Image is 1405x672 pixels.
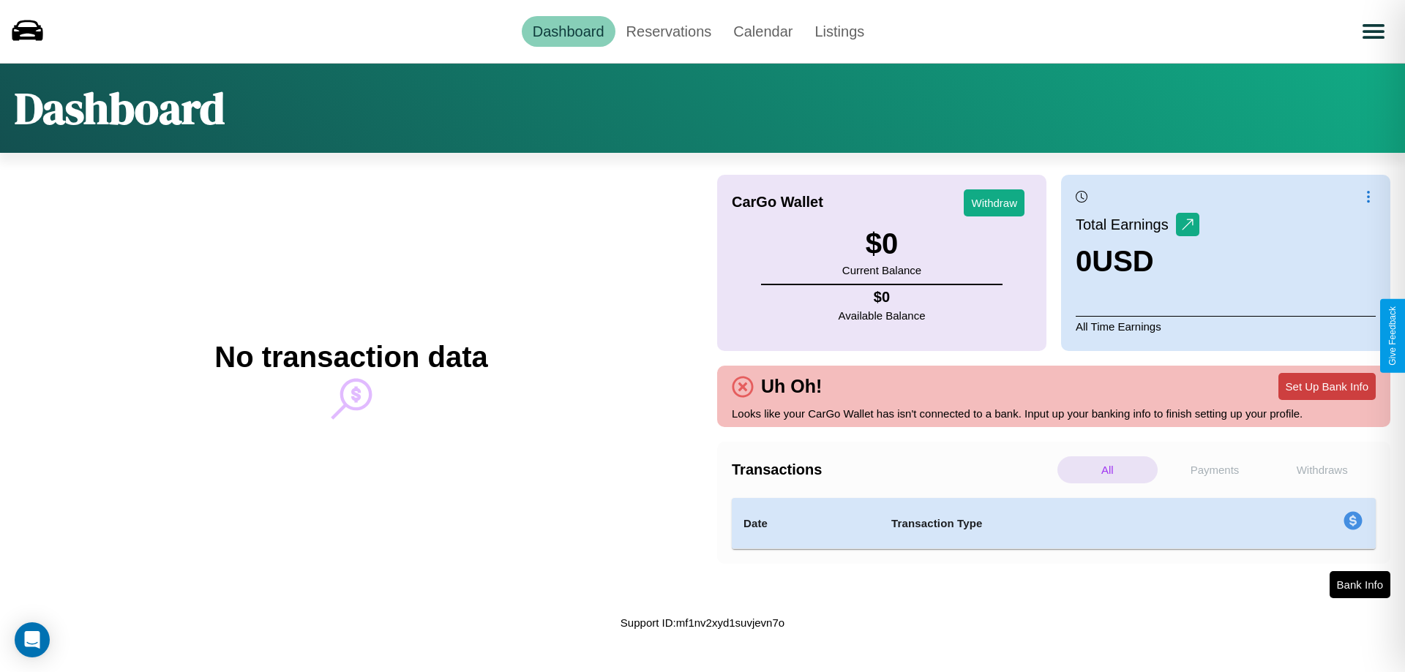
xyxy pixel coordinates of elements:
[1278,373,1376,400] button: Set Up Bank Info
[732,194,823,211] h4: CarGo Wallet
[1076,211,1176,238] p: Total Earnings
[1076,316,1376,336] p: All Time Earnings
[732,404,1376,423] p: Looks like your CarGo Wallet has isn't connected to a bank. Input up your banking info to finish ...
[891,515,1224,532] h4: Transaction Type
[1353,11,1394,52] button: Open menu
[732,461,1054,478] h4: Transactions
[743,515,868,532] h4: Date
[722,16,803,47] a: Calendar
[214,341,487,374] h2: No transaction data
[1057,456,1158,483] p: All
[754,376,829,397] h4: Uh Oh!
[803,16,875,47] a: Listings
[842,227,921,260] h3: $ 0
[842,260,921,280] p: Current Balance
[1387,306,1398,366] div: Give Feedback
[615,16,723,47] a: Reservations
[732,498,1376,549] table: simple table
[839,289,926,306] h4: $ 0
[15,622,50,657] div: Open Intercom Messenger
[1165,456,1265,483] p: Payments
[522,16,615,47] a: Dashboard
[1330,571,1390,598] button: Bank Info
[839,306,926,325] p: Available Balance
[15,78,225,138] h1: Dashboard
[1076,245,1199,278] h3: 0 USD
[621,613,784,633] p: Support ID: mf1nv2xyd1suvjevn7o
[964,189,1024,216] button: Withdraw
[1272,456,1372,483] p: Withdraws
